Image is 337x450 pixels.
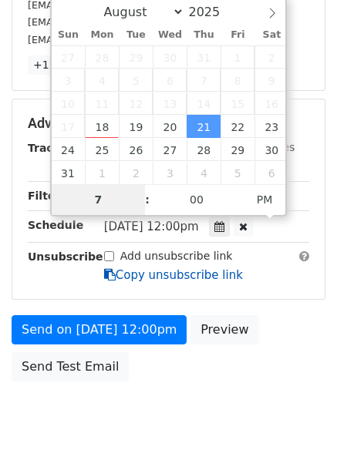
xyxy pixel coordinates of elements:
input: Year [184,5,240,19]
span: September 6, 2025 [254,161,288,184]
span: August 7, 2025 [187,69,221,92]
span: Sun [52,30,86,40]
span: September 5, 2025 [221,161,254,184]
span: August 6, 2025 [153,69,187,92]
span: August 4, 2025 [85,69,119,92]
span: August 30, 2025 [254,138,288,161]
span: August 28, 2025 [187,138,221,161]
span: : [145,184,150,215]
a: +12 more [28,55,93,75]
span: August 23, 2025 [254,115,288,138]
span: Sat [254,30,288,40]
span: August 21, 2025 [187,115,221,138]
span: Thu [187,30,221,40]
span: August 2, 2025 [254,45,288,69]
span: August 13, 2025 [153,92,187,115]
input: Minute [150,184,244,215]
span: August 9, 2025 [254,69,288,92]
label: Add unsubscribe link [120,248,233,264]
span: August 25, 2025 [85,138,119,161]
span: July 31, 2025 [187,45,221,69]
span: August 22, 2025 [221,115,254,138]
span: August 24, 2025 [52,138,86,161]
span: September 1, 2025 [85,161,119,184]
span: August 3, 2025 [52,69,86,92]
strong: Filters [28,190,67,202]
span: August 11, 2025 [85,92,119,115]
span: August 12, 2025 [119,92,153,115]
span: August 16, 2025 [254,92,288,115]
span: August 29, 2025 [221,138,254,161]
small: [EMAIL_ADDRESS][DOMAIN_NAME] [28,16,200,28]
iframe: Chat Widget [260,376,337,450]
a: Copy unsubscribe link [104,268,243,282]
span: September 2, 2025 [119,161,153,184]
span: August 19, 2025 [119,115,153,138]
span: August 20, 2025 [153,115,187,138]
span: Click to toggle [244,184,286,215]
span: August 17, 2025 [52,115,86,138]
a: Send Test Email [12,352,129,381]
span: Fri [221,30,254,40]
span: August 26, 2025 [119,138,153,161]
span: September 4, 2025 [187,161,221,184]
span: Tue [119,30,153,40]
strong: Tracking [28,142,79,154]
span: August 14, 2025 [187,92,221,115]
span: Wed [153,30,187,40]
input: Hour [52,184,146,215]
strong: Unsubscribe [28,250,103,263]
span: August 15, 2025 [221,92,254,115]
a: Preview [190,315,258,344]
span: [DATE] 12:00pm [104,220,199,233]
small: [EMAIL_ADDRESS][DOMAIN_NAME] [28,34,200,45]
span: August 8, 2025 [221,69,254,92]
a: Send on [DATE] 12:00pm [12,315,187,344]
span: August 31, 2025 [52,161,86,184]
span: September 3, 2025 [153,161,187,184]
span: August 5, 2025 [119,69,153,92]
span: Mon [85,30,119,40]
span: July 27, 2025 [52,45,86,69]
span: July 30, 2025 [153,45,187,69]
span: August 1, 2025 [221,45,254,69]
strong: Schedule [28,219,83,231]
span: August 27, 2025 [153,138,187,161]
span: July 28, 2025 [85,45,119,69]
h5: Advanced [28,115,309,132]
span: July 29, 2025 [119,45,153,69]
span: August 10, 2025 [52,92,86,115]
span: August 18, 2025 [85,115,119,138]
